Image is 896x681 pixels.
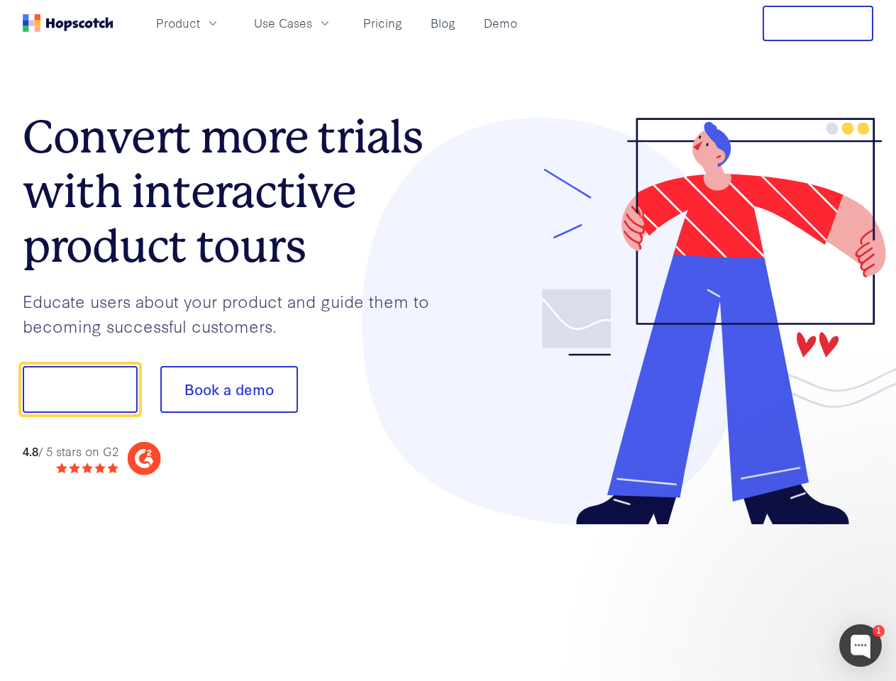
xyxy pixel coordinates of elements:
a: Home [23,14,114,32]
a: Pricing [358,11,408,35]
button: Product [148,11,228,35]
p: Educate users about your product and guide them to becoming successful customers. [23,289,448,338]
button: Free Trial [763,6,873,41]
div: / 5 stars on G2 [23,443,118,460]
h1: Convert more trials with interactive product tours [23,110,448,273]
span: Product [156,14,200,32]
button: Book a demo [160,366,298,413]
button: Show me! [23,366,138,413]
div: 1 [873,625,885,637]
strong: 4.8 [23,443,38,459]
button: Use Cases [245,11,341,35]
span: Use Cases [254,14,312,32]
a: Demo [478,11,523,35]
a: Blog [425,11,461,35]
